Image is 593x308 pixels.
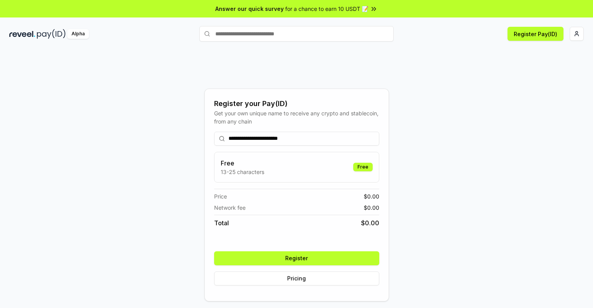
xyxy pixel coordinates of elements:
[364,192,379,200] span: $ 0.00
[364,204,379,212] span: $ 0.00
[214,204,246,212] span: Network fee
[67,29,89,39] div: Alpha
[361,218,379,228] span: $ 0.00
[37,29,66,39] img: pay_id
[508,27,563,41] button: Register Pay(ID)
[214,251,379,265] button: Register
[214,218,229,228] span: Total
[221,168,264,176] p: 13-25 characters
[214,109,379,125] div: Get your own unique name to receive any crypto and stablecoin, from any chain
[214,98,379,109] div: Register your Pay(ID)
[214,192,227,200] span: Price
[221,158,264,168] h3: Free
[285,5,368,13] span: for a chance to earn 10 USDT 📝
[215,5,284,13] span: Answer our quick survey
[214,271,379,285] button: Pricing
[353,163,373,171] div: Free
[9,29,35,39] img: reveel_dark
